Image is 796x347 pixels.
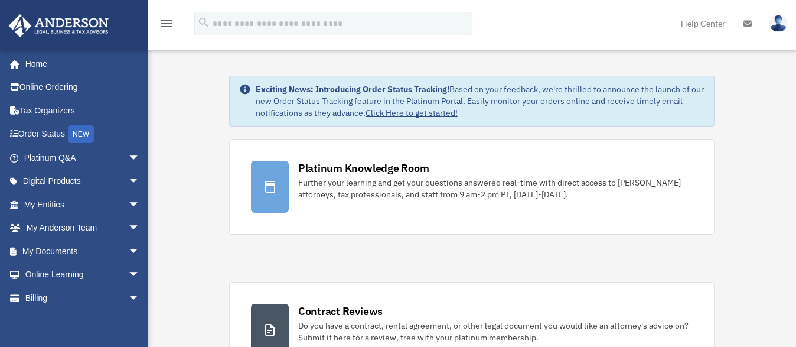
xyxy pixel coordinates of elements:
span: arrow_drop_down [128,193,152,217]
img: Anderson Advisors Platinum Portal [5,14,112,37]
a: Online Ordering [8,76,158,99]
span: arrow_drop_down [128,239,152,264]
div: NEW [68,125,94,143]
div: Based on your feedback, we're thrilled to announce the launch of our new Order Status Tracking fe... [256,83,704,119]
span: arrow_drop_down [128,170,152,194]
img: User Pic [769,15,787,32]
div: Platinum Knowledge Room [298,161,429,176]
a: Billingarrow_drop_down [8,286,158,310]
span: arrow_drop_down [128,216,152,241]
a: My Entitiesarrow_drop_down [8,193,158,216]
a: Digital Productsarrow_drop_down [8,170,158,193]
a: Home [8,52,152,76]
strong: Exciting News: Introducing Order Status Tracking! [256,84,449,95]
a: My Anderson Teamarrow_drop_down [8,216,158,240]
a: Online Learningarrow_drop_down [8,263,158,287]
a: Tax Organizers [8,99,158,122]
div: Further your learning and get your questions answered real-time with direct access to [PERSON_NAM... [298,177,693,200]
span: arrow_drop_down [128,286,152,310]
div: Do you have a contract, rental agreement, or other legal document you would like an attorney's ad... [298,320,693,343]
i: menu [159,17,174,31]
a: Platinum Q&Aarrow_drop_down [8,146,158,170]
a: Click Here to get started! [366,108,458,118]
i: search [197,16,210,29]
a: Order StatusNEW [8,122,158,147]
span: arrow_drop_down [128,263,152,287]
a: menu [159,21,174,31]
span: arrow_drop_down [128,146,152,170]
a: Platinum Knowledge Room Further your learning and get your questions answered real-time with dire... [229,139,715,235]
a: My Documentsarrow_drop_down [8,239,158,263]
div: Contract Reviews [298,304,383,319]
